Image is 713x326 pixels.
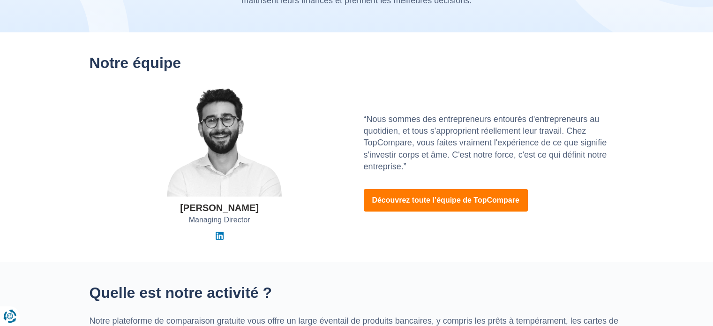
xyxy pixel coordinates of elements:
img: Elvedin Vejzovic [144,85,294,197]
p: “Nous sommes des entrepreneurs entourés d'entrepreneurs au quotidien, et tous s'approprient réell... [364,114,624,173]
div: [PERSON_NAME] [180,201,259,215]
h2: Notre équipe [90,55,624,71]
h2: Quelle est notre activité ? [90,285,624,301]
a: Découvrez toute l’équipe de TopCompare [364,189,528,212]
span: Managing Director [189,215,250,226]
img: Linkedin Elvedin Vejzovic [216,232,224,240]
